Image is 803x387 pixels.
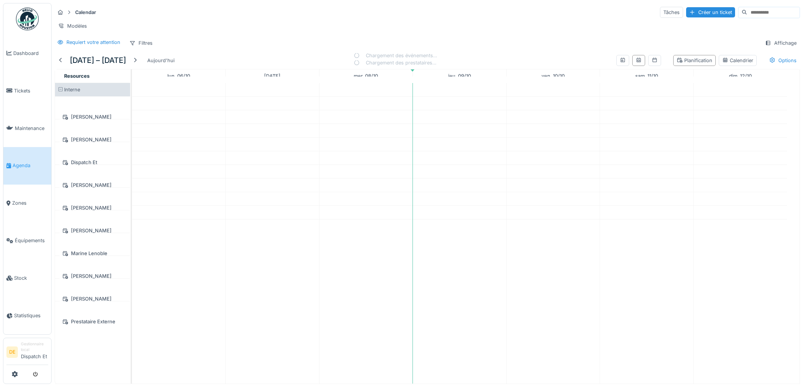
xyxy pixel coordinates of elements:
[21,341,48,363] li: Dispatch Et
[354,52,437,59] div: Chargement des événements…
[6,341,48,365] a: DE Gestionnaire localDispatch Et
[12,199,48,207] span: Zones
[60,112,126,122] div: [PERSON_NAME]
[14,87,48,94] span: Tickets
[60,135,126,144] div: [PERSON_NAME]
[16,8,39,30] img: Badge_color-CXgf-gQk.svg
[6,346,18,358] li: DE
[144,55,178,66] div: Aujourd'hui
[352,71,380,81] a: 8 octobre 2025
[354,59,437,66] div: Chargement des prestataires…
[633,71,660,81] a: 11 octobre 2025
[262,71,282,81] a: 7 octobre 2025
[766,55,800,66] div: Options
[66,39,120,46] div: Requiert votre attention
[677,57,712,64] div: Planification
[60,226,126,235] div: [PERSON_NAME]
[126,38,156,49] div: Filtres
[686,7,735,17] div: Créer un ticket
[3,110,51,147] a: Maintenance
[165,71,192,81] a: 6 octobre 2025
[60,294,126,304] div: [PERSON_NAME]
[70,56,126,65] h5: [DATE] – [DATE]
[540,71,567,81] a: 10 octobre 2025
[60,271,126,281] div: [PERSON_NAME]
[3,259,51,297] a: Stock
[55,20,90,31] div: Modèles
[727,71,754,81] a: 12 octobre 2025
[13,162,48,169] span: Agenda
[60,158,126,167] div: Dispatch Et
[3,34,51,72] a: Dashboard
[60,203,126,213] div: [PERSON_NAME]
[13,50,48,57] span: Dashboard
[60,317,126,326] div: Prestataire Externe
[762,38,800,49] div: Affichage
[72,9,99,16] strong: Calendar
[660,7,683,18] div: Tâches
[3,72,51,110] a: Tickets
[3,297,51,334] a: Statistiques
[3,185,51,222] a: Zones
[3,222,51,259] a: Équipements
[14,312,48,319] span: Statistiques
[21,341,48,353] div: Gestionnaire local
[446,71,473,81] a: 9 octobre 2025
[14,274,48,282] span: Stock
[64,73,90,79] span: Resources
[64,87,80,92] span: Interne
[60,180,126,190] div: [PERSON_NAME]
[60,249,126,258] div: Marine Lenoble
[15,237,48,244] span: Équipements
[722,57,753,64] div: Calendrier
[3,147,51,185] a: Agenda
[15,125,48,132] span: Maintenance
